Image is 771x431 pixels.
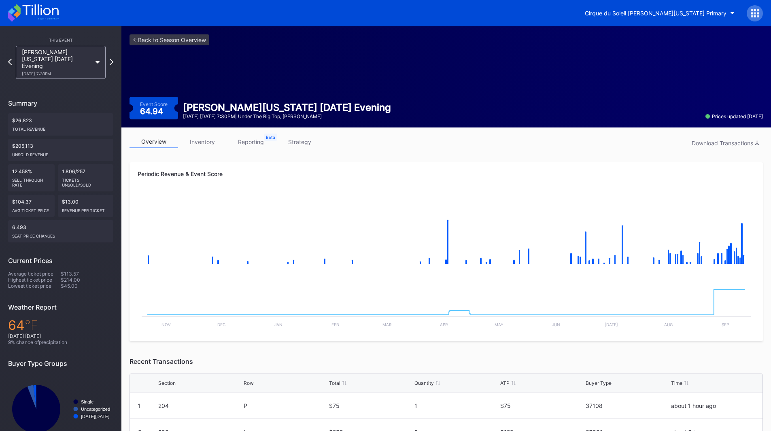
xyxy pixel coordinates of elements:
div: 64.94 [140,107,165,115]
div: [DATE] 7:30PM [22,71,91,76]
div: 64 [8,317,113,333]
text: Apr [440,322,448,327]
text: Nov [161,322,171,327]
text: Aug [664,322,673,327]
div: Current Prices [8,257,113,265]
div: Download Transactions [692,140,759,146]
div: Total Revenue [12,123,109,132]
text: May [495,322,503,327]
a: strategy [275,136,324,148]
div: Cirque du Soleil [PERSON_NAME][US_STATE] Primary [585,10,726,17]
div: $205,113 [8,139,113,161]
div: [PERSON_NAME][US_STATE] [DATE] Evening [183,102,391,113]
svg: Chart title [138,191,755,272]
div: ATP [500,380,510,386]
div: 6,493 [8,220,113,242]
text: Jun [552,322,560,327]
div: $13.00 [58,195,114,217]
div: 1,806/257 [58,164,114,191]
text: Single [81,399,93,404]
div: This Event [8,38,113,42]
text: Feb [331,322,339,327]
a: inventory [178,136,227,148]
div: Time [671,380,682,386]
div: Weather Report [8,303,113,311]
div: Section [158,380,176,386]
text: [DATE][DATE] [81,414,109,419]
div: [PERSON_NAME][US_STATE] [DATE] Evening [22,49,91,76]
div: $113.57 [61,271,113,277]
div: Sell Through Rate [12,174,51,187]
button: Download Transactions [688,138,763,149]
div: P [244,402,327,409]
div: 37108 [586,402,669,409]
div: seat price changes [12,230,109,238]
div: about 1 hour ago [671,402,754,409]
div: 1 [138,402,141,409]
text: Jan [274,322,282,327]
div: [DATE] [DATE] [8,333,113,339]
a: <-Back to Season Overview [130,34,209,45]
div: 1 [414,402,498,409]
text: Sep [722,322,729,327]
div: $75 [500,402,584,409]
div: 12.458% [8,164,55,191]
div: Buyer Type [586,380,612,386]
div: $45.00 [61,283,113,289]
div: Periodic Revenue & Event Score [138,170,755,177]
div: 9 % chance of precipitation [8,339,113,345]
div: Row [244,380,254,386]
div: Tickets Unsold/Sold [62,174,110,187]
text: Dec [217,322,225,327]
div: Highest ticket price [8,277,61,283]
span: ℉ [25,317,38,333]
div: Summary [8,99,113,107]
text: Mar [382,322,392,327]
a: reporting [227,136,275,148]
div: 204 [158,402,242,409]
button: Cirque du Soleil [PERSON_NAME][US_STATE] Primary [579,6,741,21]
div: Recent Transactions [130,357,763,365]
svg: Chart title [138,272,755,333]
div: Average ticket price [8,271,61,277]
div: Prices updated [DATE] [705,113,763,119]
div: $75 [329,402,412,409]
div: Event Score [140,101,168,107]
div: Revenue per ticket [62,205,110,213]
a: overview [130,136,178,148]
div: Buyer Type Groups [8,359,113,367]
div: [DATE] [DATE] 7:30PM | Under the Big Top, [PERSON_NAME] [183,113,391,119]
div: $104.37 [8,195,55,217]
div: Unsold Revenue [12,149,109,157]
div: Lowest ticket price [8,283,61,289]
div: Avg ticket price [12,205,51,213]
div: Quantity [414,380,434,386]
text: Uncategorized [81,407,110,412]
div: $214.00 [61,277,113,283]
text: [DATE] [605,322,618,327]
div: $26,823 [8,113,113,136]
div: Total [329,380,340,386]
